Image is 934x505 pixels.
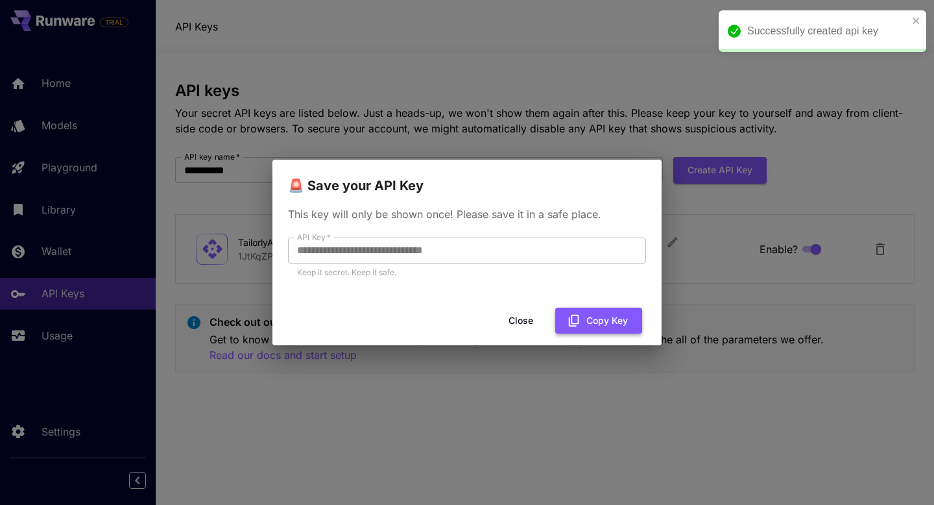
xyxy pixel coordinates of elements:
p: Keep it secret. Keep it safe. [297,266,637,279]
button: Close [492,308,550,334]
h2: 🚨 Save your API Key [272,160,662,196]
div: Successfully created api key [747,23,908,39]
label: API Key [297,232,331,243]
p: This key will only be shown once! Please save it in a safe place. [288,206,646,222]
button: close [912,16,921,26]
button: Copy Key [555,308,642,334]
